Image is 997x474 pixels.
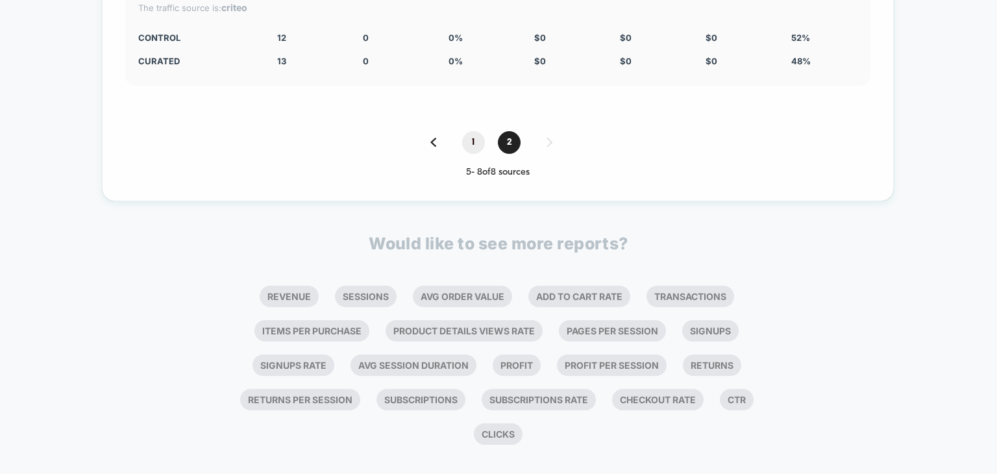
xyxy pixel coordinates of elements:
[376,389,465,410] li: Subscriptions
[260,286,319,307] li: Revenue
[462,131,485,154] span: 1
[449,56,463,66] span: 0 %
[720,389,754,410] li: Ctr
[369,234,628,253] p: Would like to see more reports?
[482,389,596,410] li: Subscriptions Rate
[557,355,667,376] li: Profit Per Session
[646,286,734,307] li: Transactions
[335,286,397,307] li: Sessions
[386,320,543,342] li: Product Details Views Rate
[363,56,369,66] span: 0
[620,56,632,66] span: $ 0
[791,56,857,66] div: 48%
[534,32,546,43] span: $ 0
[351,355,476,376] li: Avg Session Duration
[430,138,436,147] img: pagination back
[413,286,512,307] li: Avg Order Value
[254,320,369,342] li: Items Per Purchase
[528,286,630,307] li: Add To Cart Rate
[620,32,632,43] span: $ 0
[138,32,258,43] div: CONTROL
[706,32,717,43] span: $ 0
[706,56,717,66] span: $ 0
[240,389,360,410] li: Returns Per Session
[493,355,541,376] li: Profit
[474,423,523,445] li: Clicks
[277,32,286,43] span: 12
[791,32,857,43] div: 52%
[277,56,286,66] span: 13
[363,32,369,43] span: 0
[612,389,704,410] li: Checkout Rate
[221,2,247,13] strong: criteo
[498,131,521,154] span: 2
[449,32,463,43] span: 0 %
[683,355,741,376] li: Returns
[534,56,546,66] span: $ 0
[125,167,870,178] div: 5 - 8 of 8 sources
[559,320,666,342] li: Pages Per Session
[138,2,857,13] div: The traffic source is:
[138,56,258,66] div: Curated
[252,355,334,376] li: Signups Rate
[682,320,739,342] li: Signups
